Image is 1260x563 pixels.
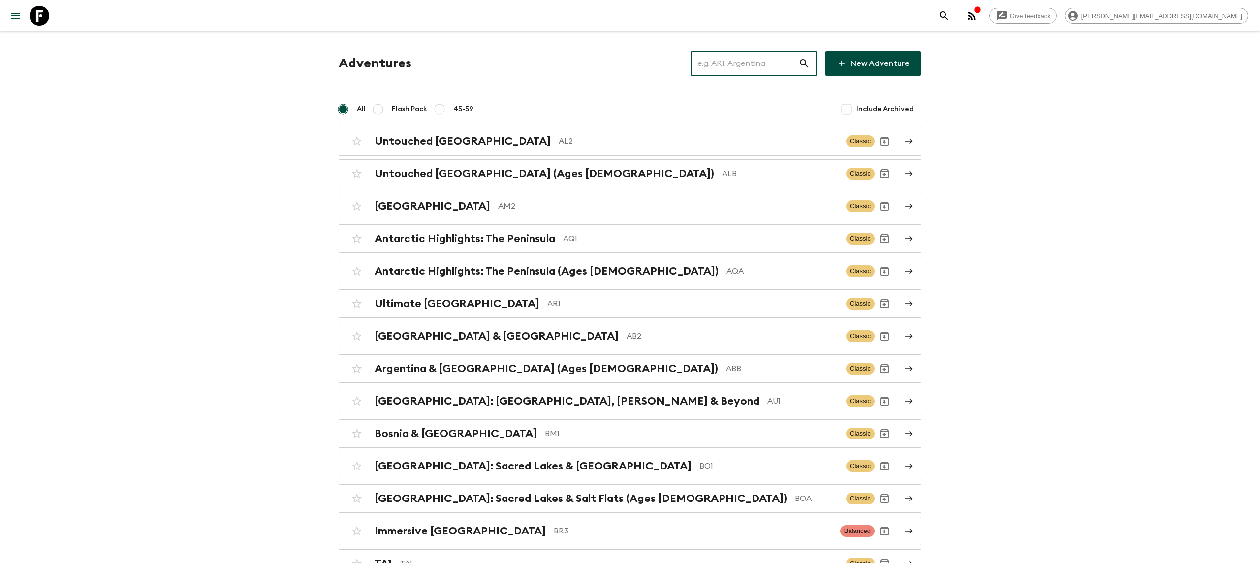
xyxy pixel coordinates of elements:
[375,427,537,440] h2: Bosnia & [GEOGRAPHIC_DATA]
[375,525,546,537] h2: Immersive [GEOGRAPHIC_DATA]
[726,363,838,375] p: ABB
[339,387,921,415] a: [GEOGRAPHIC_DATA]: [GEOGRAPHIC_DATA], [PERSON_NAME] & BeyondAU1ClassicArchive
[875,261,894,281] button: Archive
[846,330,875,342] span: Classic
[875,196,894,216] button: Archive
[846,428,875,439] span: Classic
[875,359,894,378] button: Archive
[339,54,411,73] h1: Adventures
[357,104,366,114] span: All
[934,6,954,26] button: search adventures
[846,460,875,472] span: Classic
[339,257,921,285] a: Antarctic Highlights: The Peninsula (Ages [DEMOGRAPHIC_DATA])AQAClassicArchive
[375,492,787,505] h2: [GEOGRAPHIC_DATA]: Sacred Lakes & Salt Flats (Ages [DEMOGRAPHIC_DATA])
[846,265,875,277] span: Classic
[375,232,555,245] h2: Antarctic Highlights: The Peninsula
[846,493,875,504] span: Classic
[726,265,838,277] p: AQA
[846,363,875,375] span: Classic
[840,525,875,537] span: Balanced
[846,168,875,180] span: Classic
[875,391,894,411] button: Archive
[795,493,838,504] p: BOA
[339,159,921,188] a: Untouched [GEOGRAPHIC_DATA] (Ages [DEMOGRAPHIC_DATA])ALBClassicArchive
[1076,12,1248,20] span: [PERSON_NAME][EMAIL_ADDRESS][DOMAIN_NAME]
[375,330,619,343] h2: [GEOGRAPHIC_DATA] & [GEOGRAPHIC_DATA]
[375,395,759,407] h2: [GEOGRAPHIC_DATA]: [GEOGRAPHIC_DATA], [PERSON_NAME] & Beyond
[375,167,714,180] h2: Untouched [GEOGRAPHIC_DATA] (Ages [DEMOGRAPHIC_DATA])
[875,131,894,151] button: Archive
[699,460,838,472] p: BO1
[846,200,875,212] span: Classic
[375,200,490,213] h2: [GEOGRAPHIC_DATA]
[825,51,921,76] a: New Adventure
[545,428,838,439] p: BM1
[375,460,692,472] h2: [GEOGRAPHIC_DATA]: Sacred Lakes & [GEOGRAPHIC_DATA]
[875,521,894,541] button: Archive
[1005,12,1056,20] span: Give feedback
[875,424,894,443] button: Archive
[856,104,913,114] span: Include Archived
[846,233,875,245] span: Classic
[875,326,894,346] button: Archive
[875,229,894,249] button: Archive
[339,419,921,448] a: Bosnia & [GEOGRAPHIC_DATA]BM1ClassicArchive
[691,50,798,77] input: e.g. AR1, Argentina
[875,164,894,184] button: Archive
[989,8,1057,24] a: Give feedback
[392,104,427,114] span: Flash Pack
[375,135,551,148] h2: Untouched [GEOGRAPHIC_DATA]
[339,484,921,513] a: [GEOGRAPHIC_DATA]: Sacred Lakes & Salt Flats (Ages [DEMOGRAPHIC_DATA])BOAClassicArchive
[339,517,921,545] a: Immersive [GEOGRAPHIC_DATA]BR3BalancedArchive
[563,233,838,245] p: AQ1
[875,489,894,508] button: Archive
[339,452,921,480] a: [GEOGRAPHIC_DATA]: Sacred Lakes & [GEOGRAPHIC_DATA]BO1ClassicArchive
[6,6,26,26] button: menu
[627,330,838,342] p: AB2
[722,168,838,180] p: ALB
[846,298,875,310] span: Classic
[554,525,832,537] p: BR3
[339,224,921,253] a: Antarctic Highlights: The PeninsulaAQ1ClassicArchive
[547,298,838,310] p: AR1
[846,135,875,147] span: Classic
[375,297,539,310] h2: Ultimate [GEOGRAPHIC_DATA]
[875,456,894,476] button: Archive
[559,135,838,147] p: AL2
[339,192,921,220] a: [GEOGRAPHIC_DATA]AM2ClassicArchive
[339,322,921,350] a: [GEOGRAPHIC_DATA] & [GEOGRAPHIC_DATA]AB2ClassicArchive
[339,289,921,318] a: Ultimate [GEOGRAPHIC_DATA]AR1ClassicArchive
[1065,8,1248,24] div: [PERSON_NAME][EMAIL_ADDRESS][DOMAIN_NAME]
[767,395,838,407] p: AU1
[453,104,473,114] span: 45-59
[875,294,894,313] button: Archive
[375,362,718,375] h2: Argentina & [GEOGRAPHIC_DATA] (Ages [DEMOGRAPHIC_DATA])
[498,200,838,212] p: AM2
[339,354,921,383] a: Argentina & [GEOGRAPHIC_DATA] (Ages [DEMOGRAPHIC_DATA])ABBClassicArchive
[339,127,921,156] a: Untouched [GEOGRAPHIC_DATA]AL2ClassicArchive
[375,265,719,278] h2: Antarctic Highlights: The Peninsula (Ages [DEMOGRAPHIC_DATA])
[846,395,875,407] span: Classic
